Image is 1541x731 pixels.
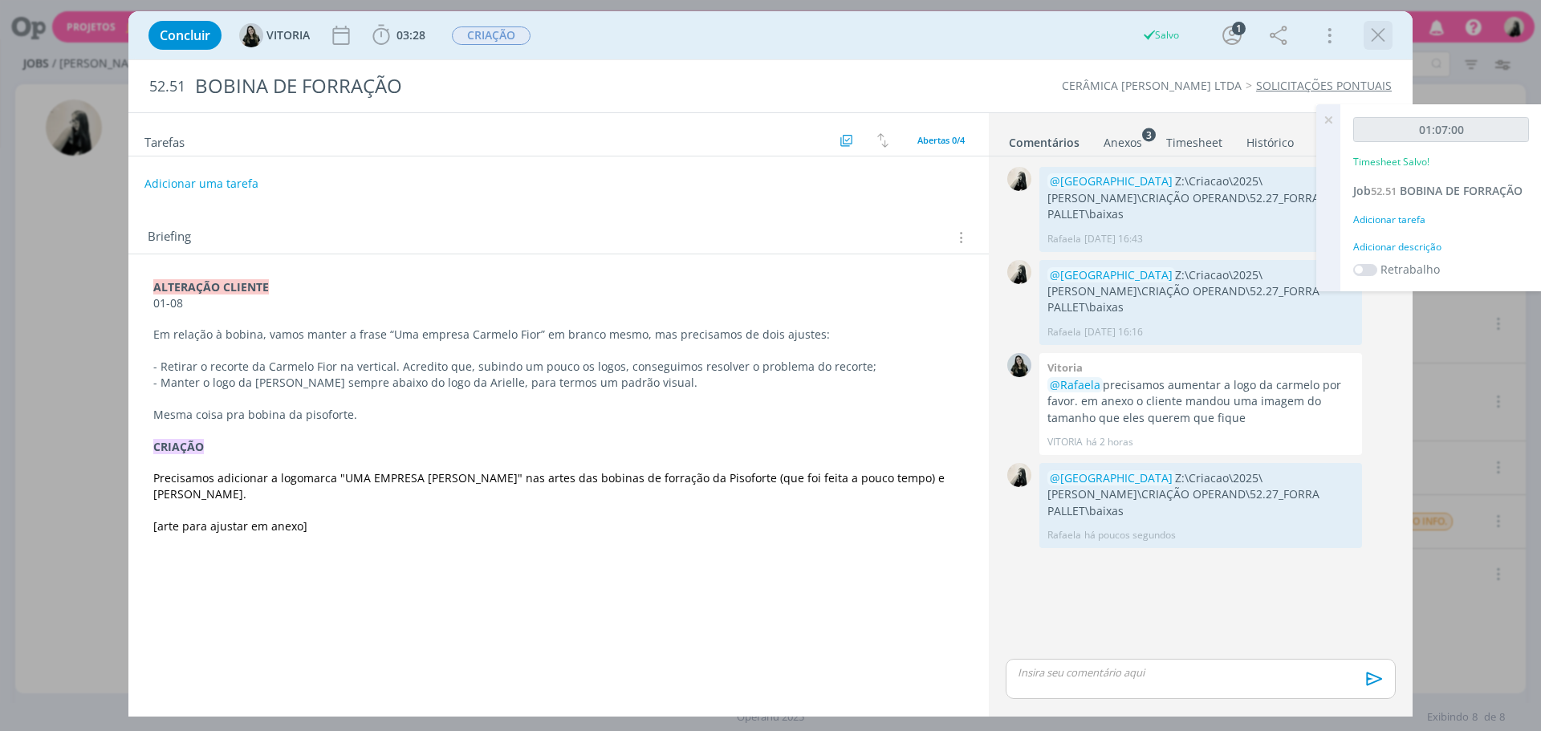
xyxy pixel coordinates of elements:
span: há 2 horas [1086,435,1133,449]
span: [arte para ajustar em anexo] [153,518,307,534]
span: [DATE] 16:16 [1084,325,1143,339]
span: @[GEOGRAPHIC_DATA] [1050,470,1173,485]
label: Retrabalho [1380,261,1440,278]
span: há poucos segundos [1084,528,1176,542]
img: arrow-down-up.svg [877,133,888,148]
span: CRIAÇÃO [452,26,531,45]
p: Em relação à bobina, vamos manter a frase “Uma empresa Carmelo Fior” em branco mesmo, mas precisa... [153,327,964,343]
p: Rafaela [1047,325,1081,339]
span: 52.51 [149,78,185,95]
a: CERÂMICA [PERSON_NAME] LTDA [1062,78,1242,93]
span: Tarefas [144,131,185,150]
img: V [239,23,263,47]
p: - Manter o logo da [PERSON_NAME] sempre abaixo do logo da Arielle, para termos um padrão visual. [153,375,964,391]
button: CRIAÇÃO [451,26,531,46]
a: SOLICITAÇÕES PONTUAIS [1256,78,1392,93]
img: V [1007,353,1031,377]
p: Z:\Criacao\2025\[PERSON_NAME]\CRIAÇÃO OPERAND\52.27_FORRA PALLET\baixas [1047,470,1354,519]
span: VITORIA [266,30,310,41]
button: 1 [1219,22,1245,48]
p: Mesma coisa pra bobina da pisoforte. [153,407,964,423]
b: Vitoria [1047,360,1083,375]
span: @[GEOGRAPHIC_DATA] [1050,173,1173,189]
strong: CRIAÇÃO [153,439,204,454]
img: R [1007,260,1031,284]
span: @[GEOGRAPHIC_DATA] [1050,267,1173,282]
button: VVITORIA [239,23,310,47]
p: 01-08 [153,295,964,311]
img: R [1007,167,1031,191]
div: Anexos [1104,135,1142,151]
p: precisamos aumentar a logo da carmelo por favor. em anexo o cliente mandou uma imagem do tamanho ... [1047,377,1354,426]
sup: 3 [1142,128,1156,141]
span: @Rafaela [1050,377,1100,392]
button: Concluir [148,21,222,50]
div: 1 [1232,22,1246,35]
p: Z:\Criacao\2025\[PERSON_NAME]\CRIAÇÃO OPERAND\52.27_FORRA PALLET\baixas [1047,267,1354,316]
div: Adicionar tarefa [1353,213,1529,227]
span: [DATE] 16:43 [1084,232,1143,246]
span: Abertas 0/4 [917,134,965,146]
div: Salvo [1141,28,1179,43]
span: Precisamos adicionar a logomarca "UMA EMPRESA [PERSON_NAME]" nas artes das bobinas de forração da... [153,470,948,502]
p: Rafaela [1047,528,1081,542]
p: VITORIA [1047,435,1083,449]
div: BOBINA DE FORRAÇÃO [189,67,868,106]
span: Concluir [160,29,210,42]
div: Adicionar descrição [1353,240,1529,254]
a: Histórico [1246,128,1295,151]
span: BOBINA DE FORRAÇÃO [1400,183,1523,198]
p: - Retirar o recorte da Carmelo Fior na vertical. Acredito que, subindo um pouco os logos, consegu... [153,359,964,375]
p: Z:\Criacao\2025\[PERSON_NAME]\CRIAÇÃO OPERAND\52.27_FORRA PALLET\baixas [1047,173,1354,222]
a: Comentários [1008,128,1080,151]
span: 03:28 [396,27,425,43]
div: dialog [128,11,1413,717]
span: Briefing [148,227,191,248]
a: Job52.51BOBINA DE FORRAÇÃO [1353,183,1523,198]
button: Adicionar uma tarefa [144,169,259,198]
a: Timesheet [1165,128,1223,151]
p: Timesheet Salvo! [1353,155,1429,169]
strong: ALTERAÇÃO CLIENTE [153,279,269,294]
span: 52.51 [1371,184,1397,198]
img: R [1007,463,1031,487]
p: Rafaela [1047,232,1081,246]
button: 03:28 [368,22,429,48]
